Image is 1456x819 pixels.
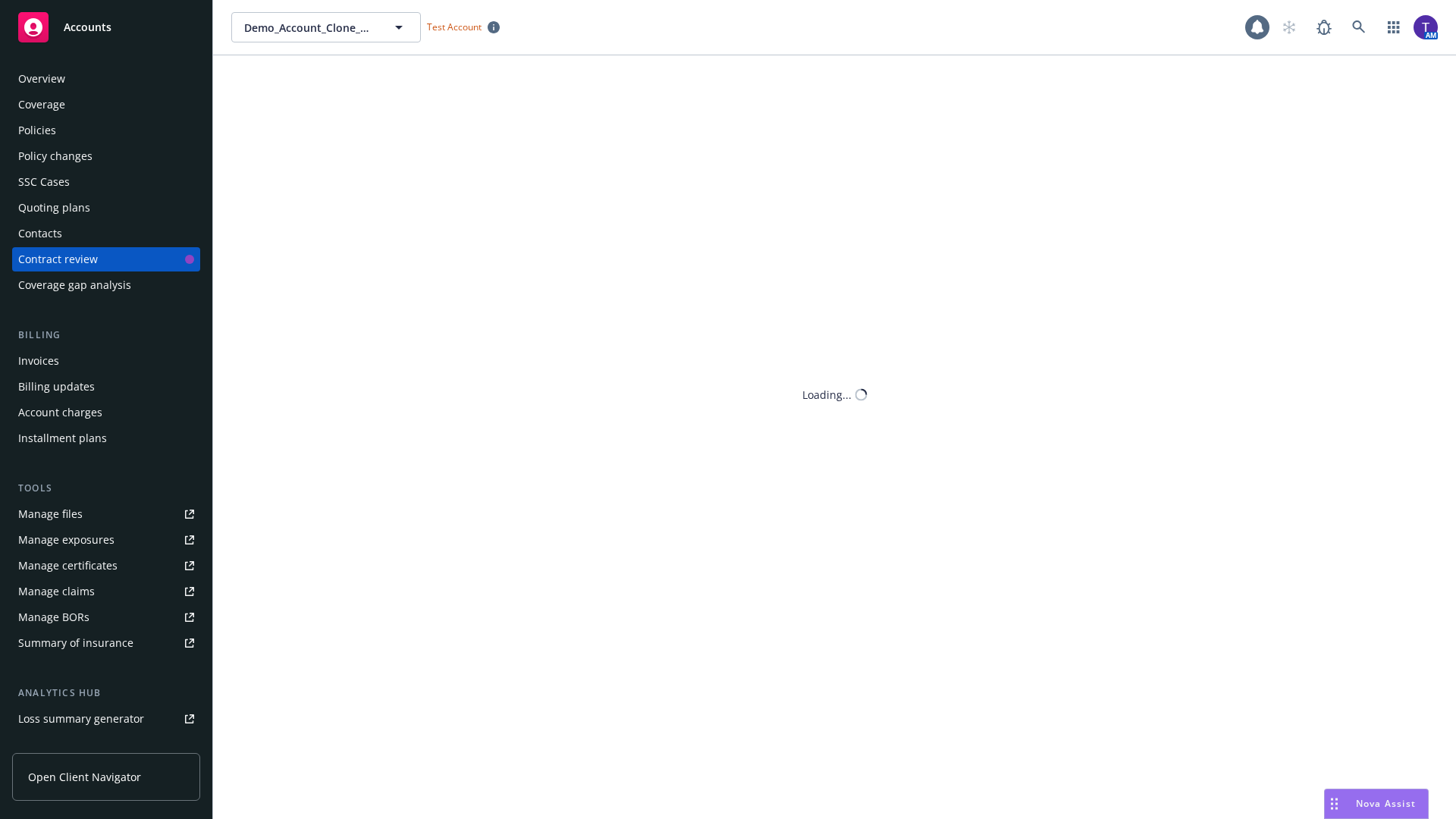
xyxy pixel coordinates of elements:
a: Manage claims [12,579,200,604]
span: Open Client Navigator [28,769,141,785]
a: SSC Cases [12,170,200,194]
div: Manage BORs [18,605,89,629]
span: Test Account [427,20,482,33]
div: SSC Cases [18,170,70,194]
span: Accounts [64,21,111,33]
span: Demo_Account_Clone_QA_CR_Tests_Demo [244,20,375,36]
a: Installment plans [12,426,200,450]
a: Invoices [12,349,200,373]
div: Quoting plans [18,196,90,220]
div: Policies [18,118,56,143]
a: Contract review [12,247,200,271]
div: Coverage [18,93,65,117]
a: Switch app [1379,12,1409,42]
a: Manage files [12,502,200,526]
a: Report a Bug [1309,12,1339,42]
a: Quoting plans [12,196,200,220]
div: Billing [12,328,200,343]
a: Billing updates [12,375,200,399]
div: Account charges [18,400,102,425]
button: Nova Assist [1324,789,1429,819]
a: Manage exposures [12,528,200,552]
a: Loss summary generator [12,707,200,731]
div: Policy changes [18,144,93,168]
a: Overview [12,67,200,91]
div: Contract review [18,247,98,271]
div: Manage files [18,502,83,526]
a: Coverage [12,93,200,117]
div: Analytics hub [12,686,200,701]
div: Billing updates [18,375,95,399]
a: Policies [12,118,200,143]
div: Summary of insurance [18,631,133,655]
a: Account charges [12,400,200,425]
div: Coverage gap analysis [18,273,131,297]
a: Manage BORs [12,605,200,629]
a: Coverage gap analysis [12,273,200,297]
div: Contacts [18,221,62,246]
div: Loading... [802,387,852,403]
div: Invoices [18,349,59,373]
div: Drag to move [1325,789,1344,818]
a: Start snowing [1274,12,1304,42]
span: Test Account [421,19,506,35]
a: Policy changes [12,144,200,168]
a: Manage certificates [12,554,200,578]
a: Search [1344,12,1374,42]
div: Manage exposures [18,528,115,552]
img: photo [1414,15,1438,39]
button: Demo_Account_Clone_QA_CR_Tests_Demo [231,12,421,42]
div: Manage certificates [18,554,118,578]
div: Loss summary generator [18,707,144,731]
a: Contacts [12,221,200,246]
div: Overview [18,67,65,91]
a: Accounts [12,6,200,49]
div: Manage claims [18,579,95,604]
span: Nova Assist [1356,797,1416,810]
div: Installment plans [18,426,107,450]
div: Tools [12,481,200,496]
a: Summary of insurance [12,631,200,655]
